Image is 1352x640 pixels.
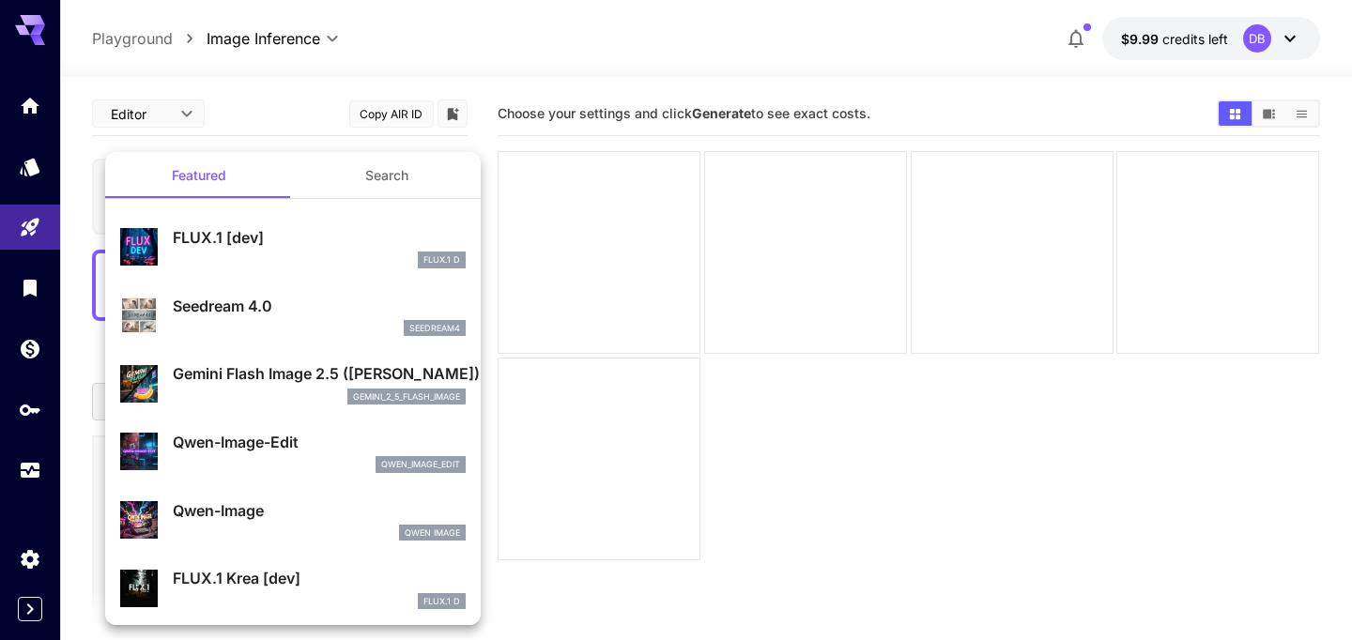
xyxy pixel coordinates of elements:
[120,355,466,412] div: Gemini Flash Image 2.5 ([PERSON_NAME])gemini_2_5_flash_image
[120,423,466,480] div: Qwen-Image-Editqwen_image_edit
[409,322,460,335] p: seedream4
[173,431,466,453] p: Qwen-Image-Edit
[173,295,466,317] p: Seedream 4.0
[423,595,460,608] p: FLUX.1 D
[120,219,466,276] div: FLUX.1 [dev]FLUX.1 D
[173,499,466,522] p: Qwen-Image
[405,526,460,540] p: Qwen Image
[353,390,460,404] p: gemini_2_5_flash_image
[293,153,481,198] button: Search
[423,253,460,267] p: FLUX.1 D
[120,492,466,549] div: Qwen-ImageQwen Image
[173,567,466,589] p: FLUX.1 Krea [dev]
[173,362,466,385] p: Gemini Flash Image 2.5 ([PERSON_NAME])
[120,559,466,617] div: FLUX.1 Krea [dev]FLUX.1 D
[120,287,466,344] div: Seedream 4.0seedream4
[173,226,466,249] p: FLUX.1 [dev]
[105,153,293,198] button: Featured
[381,458,460,471] p: qwen_image_edit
